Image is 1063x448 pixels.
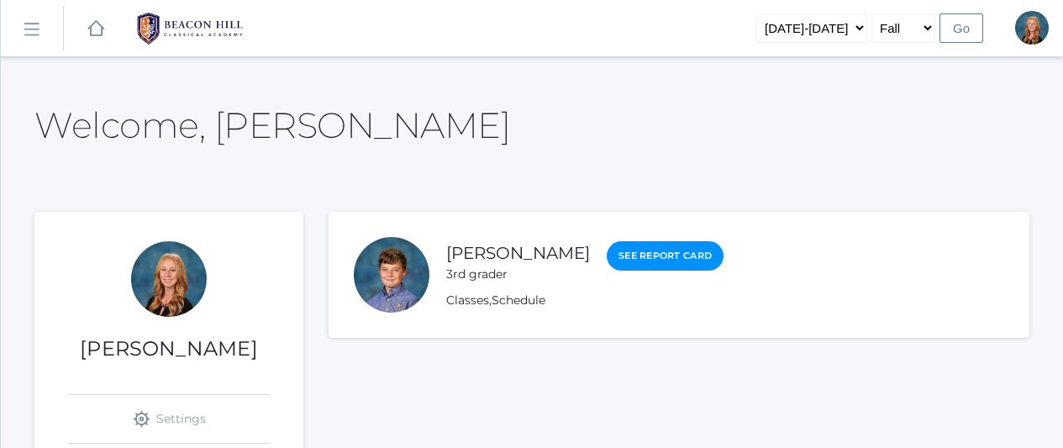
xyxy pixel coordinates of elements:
[446,243,590,263] a: [PERSON_NAME]
[68,395,270,443] a: Settings
[492,293,545,308] a: Schedule
[446,293,489,308] a: Classes
[939,13,983,43] input: Go
[446,292,724,309] div: ,
[34,338,303,360] h1: [PERSON_NAME]
[127,8,253,50] img: BHCALogos-05-308ed15e86a5a0abce9b8dd61676a3503ac9727e845dece92d48e8588c001991.png
[131,241,207,317] div: Nicole Canty
[354,237,429,313] div: Shiloh Canty
[34,106,510,145] h2: Welcome, [PERSON_NAME]
[607,241,724,271] a: See Report Card
[446,266,590,283] div: 3rd grader
[1015,11,1049,45] div: Nicole Canty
